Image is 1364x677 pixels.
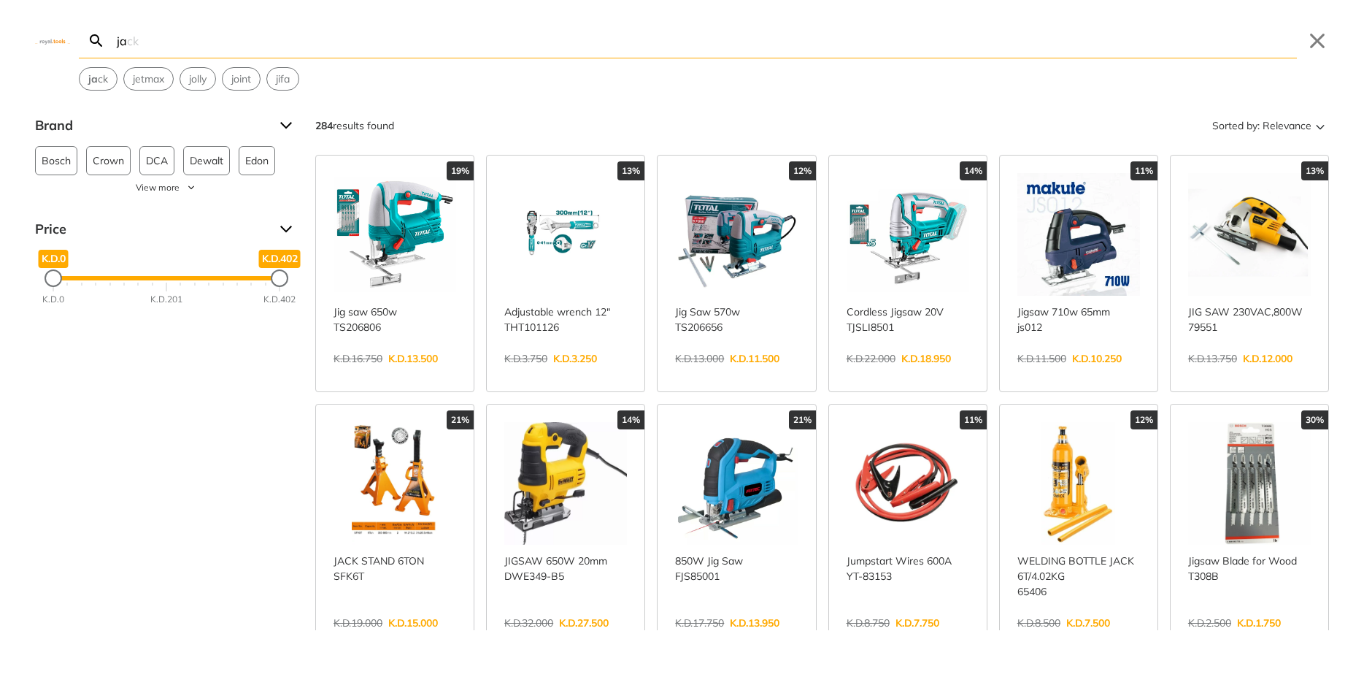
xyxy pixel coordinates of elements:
[88,72,98,85] strong: ja
[617,410,644,429] div: 14%
[960,161,987,180] div: 14%
[42,293,64,306] div: K.D.0
[35,37,70,44] img: Close
[35,181,298,194] button: View more
[231,72,251,87] span: joint
[124,68,173,90] button: Select suggestion: jetmax
[45,269,62,287] div: Minimum Price
[447,410,474,429] div: 21%
[245,147,269,175] span: Edon
[88,32,105,50] svg: Search
[133,72,164,87] span: jetmax
[447,161,474,180] div: 19%
[180,68,215,90] button: Select suggestion: jolly
[190,147,223,175] span: Dewalt
[222,67,261,91] div: Suggestion: joint
[183,146,230,175] button: Dewalt
[1130,161,1157,180] div: 11%
[80,68,117,90] button: Select suggestion: jack
[266,67,299,91] div: Suggestion: jifa
[1130,410,1157,429] div: 12%
[86,146,131,175] button: Crown
[114,23,1297,58] input: Search…
[139,146,174,175] button: DCA
[35,146,77,175] button: Bosch
[315,114,394,137] div: results found
[1311,117,1329,134] svg: Sort
[1209,114,1329,137] button: Sorted by:Relevance Sort
[150,293,182,306] div: K.D.201
[1301,161,1328,180] div: 13%
[315,119,333,132] strong: 284
[42,147,71,175] span: Bosch
[789,410,816,429] div: 21%
[146,147,168,175] span: DCA
[267,68,298,90] button: Select suggestion: jifa
[223,68,260,90] button: Select suggestion: joint
[1301,410,1328,429] div: 30%
[35,218,269,241] span: Price
[136,181,180,194] span: View more
[239,146,275,175] button: Edon
[617,161,644,180] div: 13%
[88,72,108,87] span: ck
[123,67,174,91] div: Suggestion: jetmax
[789,161,816,180] div: 12%
[263,293,296,306] div: K.D.402
[79,67,117,91] div: Suggestion: jack
[93,147,124,175] span: Crown
[180,67,216,91] div: Suggestion: jolly
[276,72,290,87] span: jifa
[1263,114,1311,137] span: Relevance
[189,72,207,87] span: jolly
[35,114,269,137] span: Brand
[1306,29,1329,53] button: Close
[960,410,987,429] div: 11%
[271,269,288,287] div: Maximum Price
